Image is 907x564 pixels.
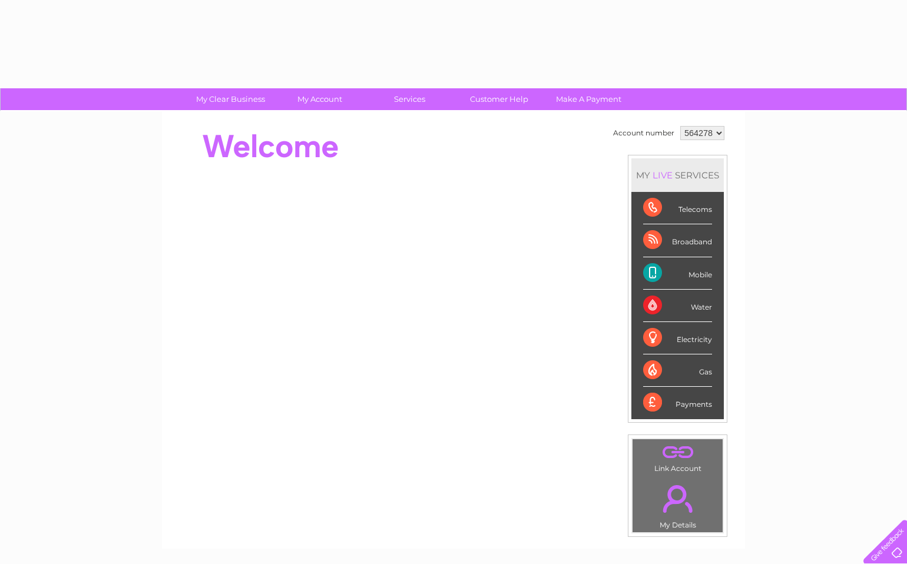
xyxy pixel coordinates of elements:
div: Mobile [643,257,712,290]
div: Broadband [643,224,712,257]
div: Gas [643,354,712,387]
div: MY SERVICES [631,158,724,192]
td: My Details [632,475,723,533]
div: Water [643,290,712,322]
a: Services [361,88,458,110]
a: . [635,478,720,519]
td: Account number [610,123,677,143]
a: My Account [272,88,369,110]
a: My Clear Business [182,88,279,110]
div: Payments [643,387,712,419]
a: Make A Payment [540,88,637,110]
div: Telecoms [643,192,712,224]
div: LIVE [650,170,675,181]
div: Electricity [643,322,712,354]
td: Link Account [632,439,723,476]
a: . [635,442,720,463]
a: Customer Help [451,88,548,110]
